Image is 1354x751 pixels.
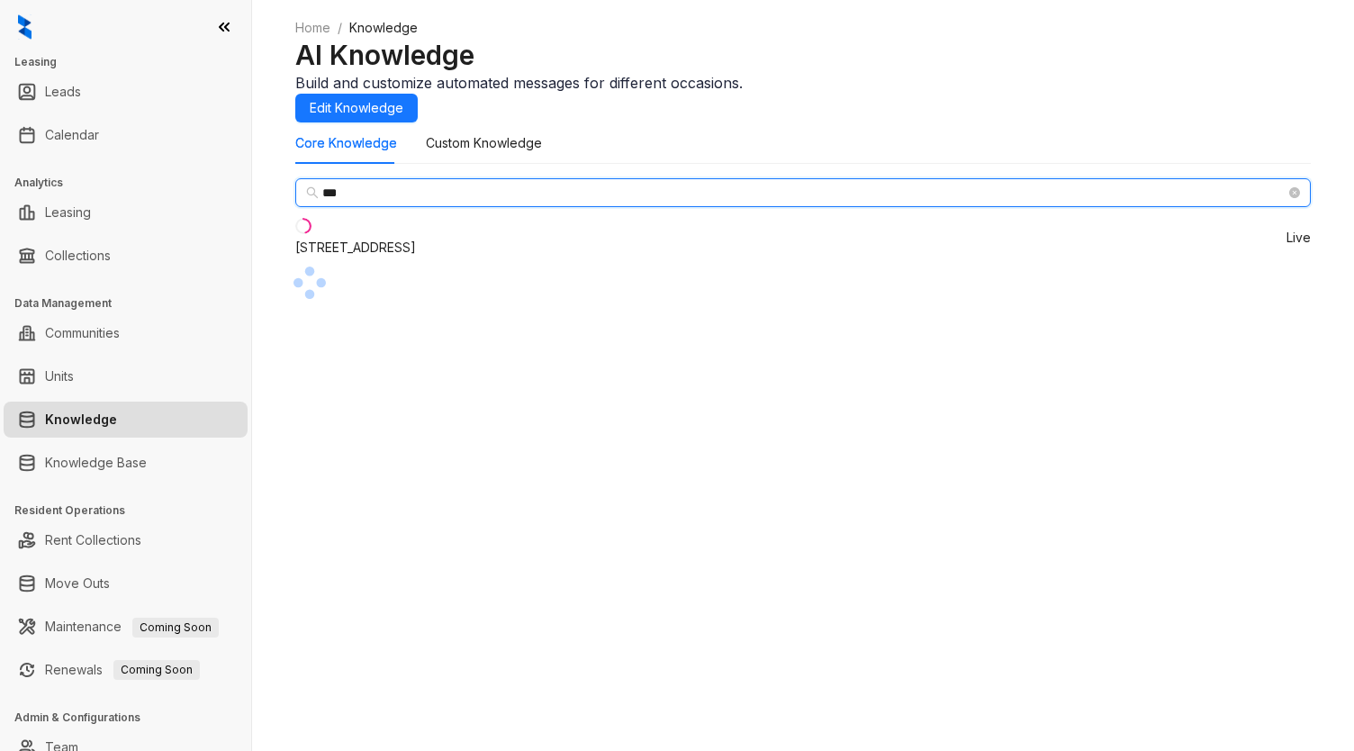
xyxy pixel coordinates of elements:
a: Leads [45,74,81,110]
a: RenewalsComing Soon [45,652,200,688]
a: Knowledge Base [45,445,147,481]
a: Home [292,18,334,38]
h3: Admin & Configurations [14,710,251,726]
h3: Resident Operations [14,502,251,519]
div: [STREET_ADDRESS] [295,238,416,258]
a: Communities [45,315,120,351]
h3: Data Management [14,295,251,312]
li: Renewals [4,652,248,688]
button: Edit Knowledge [295,94,418,122]
a: Knowledge [45,402,117,438]
h3: Analytics [14,175,251,191]
li: Communities [4,315,248,351]
li: / [338,18,342,38]
span: close-circle [1289,187,1300,198]
li: Units [4,358,248,394]
span: Coming Soon [113,660,200,680]
li: Leads [4,74,248,110]
a: Move Outs [45,566,110,602]
div: Custom Knowledge [426,133,542,153]
img: logo [18,14,32,40]
li: Rent Collections [4,522,248,558]
li: Maintenance [4,609,248,645]
span: Coming Soon [132,618,219,638]
div: Core Knowledge [295,133,397,153]
li: Move Outs [4,566,248,602]
a: Collections [45,238,111,274]
a: Units [45,358,74,394]
li: Collections [4,238,248,274]
li: Leasing [4,195,248,231]
span: Live [1286,231,1311,244]
a: Rent Collections [45,522,141,558]
h3: Leasing [14,54,251,70]
span: search [306,186,319,199]
span: Knowledge [349,20,418,35]
li: Knowledge Base [4,445,248,481]
a: Calendar [45,117,99,153]
li: Calendar [4,117,248,153]
span: Edit Knowledge [310,98,403,118]
div: Build and customize automated messages for different occasions. [295,72,1311,94]
a: Leasing [45,195,91,231]
li: Knowledge [4,402,248,438]
h2: AI Knowledge [295,38,1311,72]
